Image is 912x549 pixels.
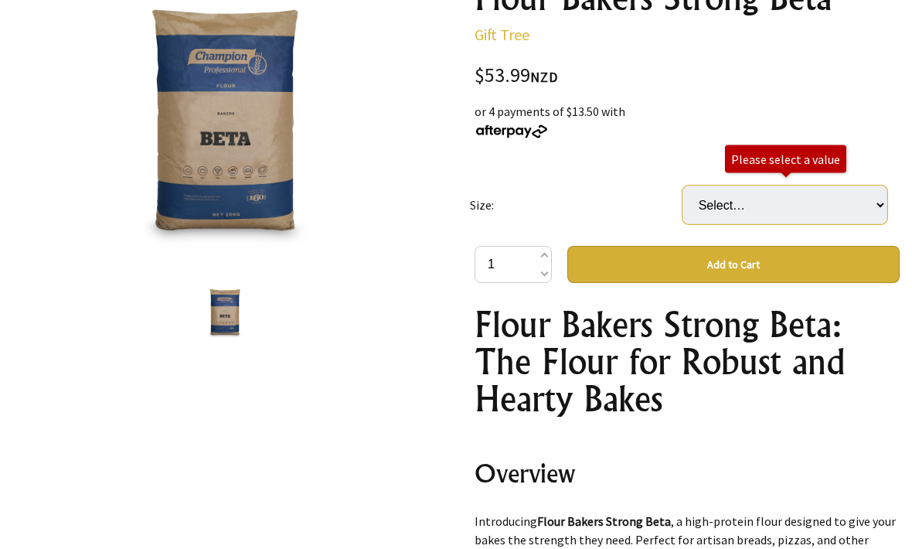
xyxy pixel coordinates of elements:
[567,246,900,283] button: Add to Cart
[475,66,900,87] div: $53.99
[537,513,671,529] strong: Flour Bakers Strong Beta
[475,455,900,492] h2: Overview
[470,164,682,246] td: Size:
[475,124,549,138] img: Afterpay
[475,25,529,44] a: Gift Tree
[475,306,900,418] h1: Flour Bakers Strong Beta: The Flour for Robust and Hearty Bakes
[731,158,840,173] div: Please select a value
[196,283,254,342] img: Flour Bakers Strong Beta
[530,68,558,86] span: NZD
[475,102,900,139] div: or 4 payments of $13.50 with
